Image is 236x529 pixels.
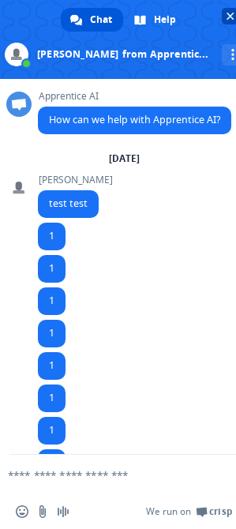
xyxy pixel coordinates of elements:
[90,8,112,32] span: Chat
[38,91,231,102] span: Apprentice AI
[49,391,54,404] span: 1
[49,229,54,242] span: 1
[49,358,54,372] span: 1
[36,505,49,518] span: Send a file
[16,505,28,518] span: Insert an emoji
[146,505,191,518] span: We run on
[49,326,54,340] span: 1
[49,294,54,307] span: 1
[38,174,113,186] span: [PERSON_NAME]
[49,261,54,275] span: 1
[209,505,232,518] span: Crisp
[49,113,220,126] span: How can we help with Apprentice AI?
[61,8,123,32] div: Chat
[49,423,54,437] span: 1
[125,8,187,32] div: Help
[146,505,232,518] a: We run onCrisp
[49,197,88,210] span: test test
[109,154,140,163] div: [DATE]
[8,468,189,482] textarea: Compose your message...
[154,8,176,32] span: Help
[57,505,69,518] span: Audio message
